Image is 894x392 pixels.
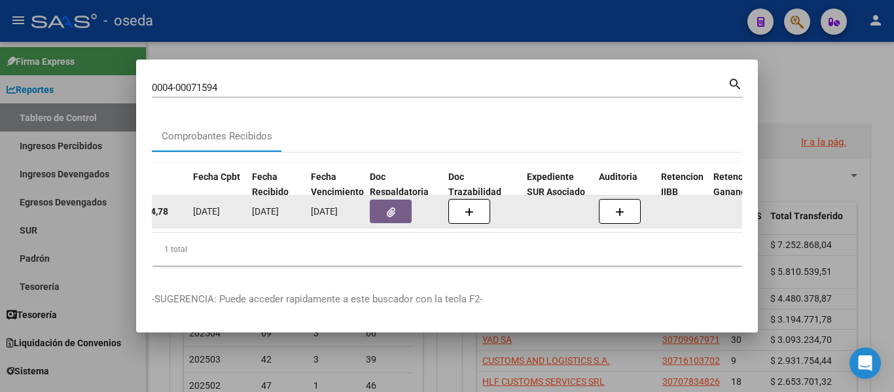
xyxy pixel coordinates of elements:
[527,171,585,197] span: Expediente SUR Asociado
[599,171,637,182] span: Auditoria
[448,171,501,197] span: Doc Trazabilidad
[306,163,365,221] datatable-header-cell: Fecha Vencimiento
[311,206,338,217] span: [DATE]
[152,292,742,307] p: -SUGERENCIA: Puede acceder rapidamente a este buscador con la tecla F2-
[188,163,247,221] datatable-header-cell: Fecha Cpbt
[594,163,656,221] datatable-header-cell: Auditoria
[247,163,306,221] datatable-header-cell: Fecha Recibido
[522,163,594,221] datatable-header-cell: Expediente SUR Asociado
[311,171,364,197] span: Fecha Vencimiento
[152,233,742,266] div: 1 total
[193,206,220,217] span: [DATE]
[365,163,443,221] datatable-header-cell: Doc Respaldatoria
[162,129,272,144] div: Comprobantes Recibidos
[713,171,758,197] span: Retención Ganancias
[728,75,743,91] mat-icon: search
[193,171,240,182] span: Fecha Cpbt
[370,171,429,197] span: Doc Respaldatoria
[849,347,881,379] div: Open Intercom Messenger
[656,163,708,221] datatable-header-cell: Retencion IIBB
[708,163,760,221] datatable-header-cell: Retención Ganancias
[252,206,279,217] span: [DATE]
[661,171,704,197] span: Retencion IIBB
[252,171,289,197] span: Fecha Recibido
[443,163,522,221] datatable-header-cell: Doc Trazabilidad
